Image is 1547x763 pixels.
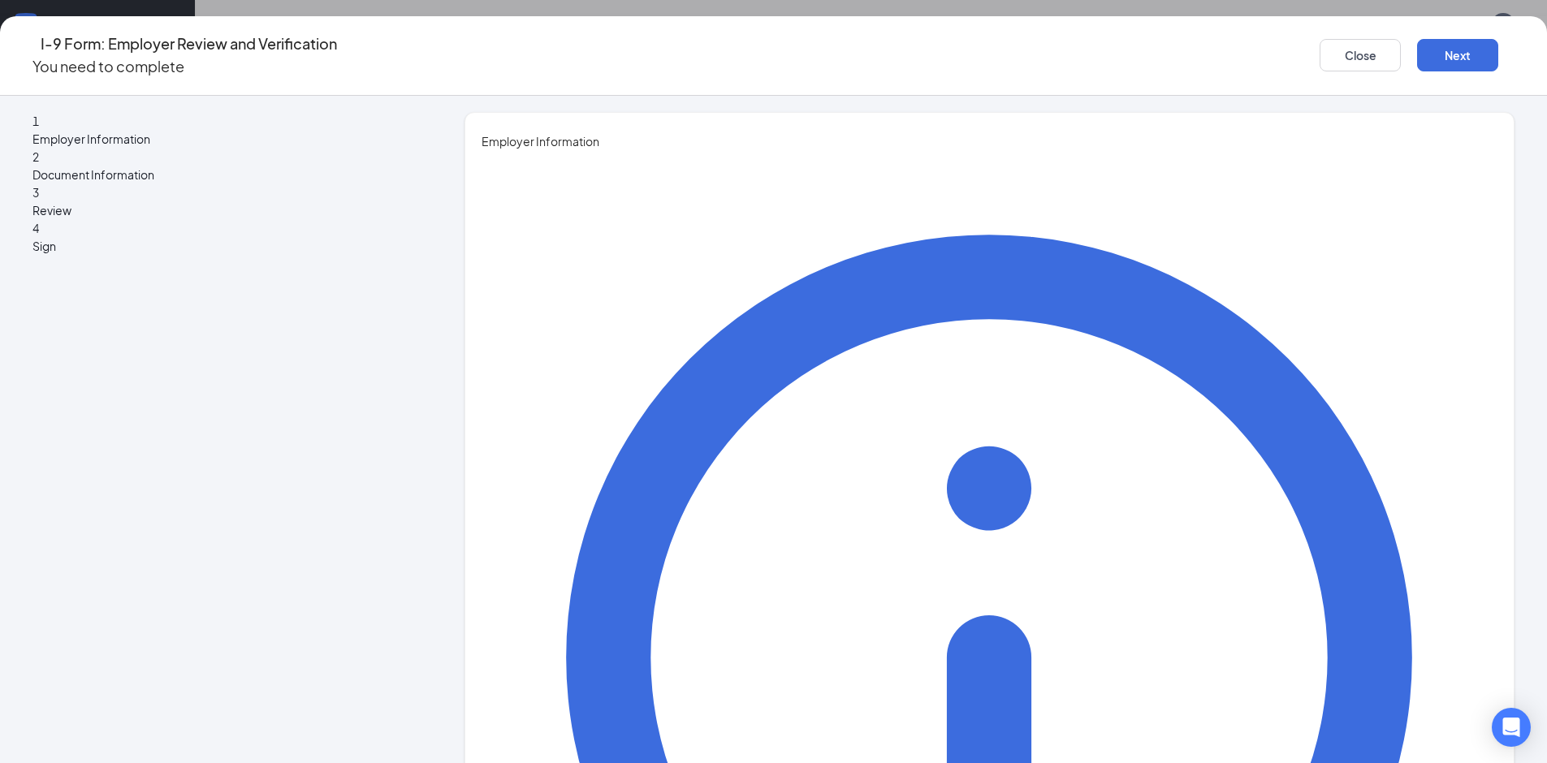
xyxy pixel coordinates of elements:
[32,201,403,219] span: Review
[32,237,403,255] span: Sign
[32,166,403,183] span: Document Information
[32,149,39,164] span: 2
[32,130,403,148] span: Employer Information
[1492,708,1531,747] div: Open Intercom Messenger
[1417,39,1498,71] button: Next
[1320,39,1401,71] button: Close
[32,55,337,78] p: You need to complete
[32,185,39,200] span: 3
[41,32,337,55] h4: I-9 Form: Employer Review and Verification
[32,114,39,128] span: 1
[482,132,1497,150] span: Employer Information
[32,221,39,235] span: 4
